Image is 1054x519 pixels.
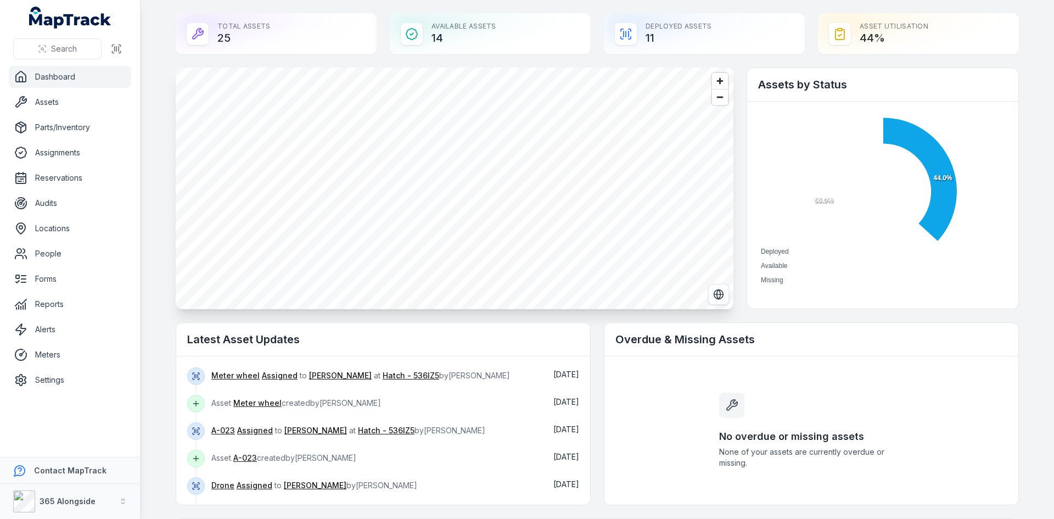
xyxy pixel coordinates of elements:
[9,217,131,239] a: Locations
[553,479,579,489] span: [DATE]
[553,425,579,434] span: [DATE]
[211,370,260,381] a: Meter wheel
[712,73,728,89] button: Zoom in
[553,425,579,434] time: 03/10/2025, 1:24:02 pm
[40,496,96,506] strong: 365 Alongside
[237,425,273,436] a: Assigned
[9,192,131,214] a: Audits
[9,319,131,341] a: Alerts
[553,397,579,406] time: 03/10/2025, 2:33:56 pm
[9,293,131,315] a: Reports
[719,447,904,468] span: None of your assets are currently overdue or missing.
[29,7,111,29] a: MapTrack
[211,425,235,436] a: A-023
[761,248,789,255] span: Deployed
[13,38,102,59] button: Search
[211,480,234,491] a: Drone
[34,466,106,475] strong: Contact MapTrack
[9,243,131,265] a: People
[237,480,272,491] a: Assigned
[383,370,439,381] a: Hatch - 536IZ5
[211,426,485,435] span: to at by [PERSON_NAME]
[176,68,733,309] canvas: Map
[553,479,579,489] time: 03/10/2025, 1:20:32 pm
[9,91,131,113] a: Assets
[712,89,728,105] button: Zoom out
[358,425,414,436] a: Hatch - 536IZ5
[284,425,347,436] a: [PERSON_NAME]
[761,262,787,270] span: Available
[211,453,356,462] span: Asset created by [PERSON_NAME]
[284,480,346,491] a: [PERSON_NAME]
[758,77,1007,92] h2: Assets by Status
[719,429,904,444] h3: No overdue or missing assets
[51,43,77,54] span: Search
[615,332,1007,347] h2: Overdue & Missing Assets
[9,116,131,138] a: Parts/Inventory
[553,452,579,461] span: [DATE]
[211,371,510,380] span: to at by [PERSON_NAME]
[761,276,783,284] span: Missing
[553,370,579,379] span: [DATE]
[553,370,579,379] time: 03/10/2025, 2:34:29 pm
[553,397,579,406] span: [DATE]
[9,66,131,88] a: Dashboard
[9,344,131,366] a: Meters
[211,481,417,490] span: to by [PERSON_NAME]
[233,453,257,464] a: A-023
[9,268,131,290] a: Forms
[553,452,579,461] time: 03/10/2025, 1:22:50 pm
[9,142,131,164] a: Assignments
[309,370,372,381] a: [PERSON_NAME]
[262,370,298,381] a: Assigned
[187,332,579,347] h2: Latest Asset Updates
[211,398,381,408] span: Asset created by [PERSON_NAME]
[233,398,282,409] a: Meter wheel
[9,369,131,391] a: Settings
[9,167,131,189] a: Reservations
[708,284,729,305] button: Switch to Satellite View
